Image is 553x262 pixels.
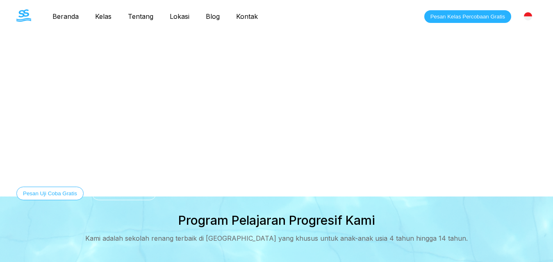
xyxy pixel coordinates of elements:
button: Temukan Kisah Kami [92,187,156,200]
a: Kelas [87,12,120,20]
button: Pesan Kelas Percobaan Gratis [424,10,511,23]
div: Kami adalah sekolah renang terbaik di [GEOGRAPHIC_DATA] yang khusus untuk anak-anak usia 4 tahun ... [85,234,468,242]
a: Kontak [228,12,266,20]
div: Selamat Datang di Swim Starter [16,115,415,120]
a: Beranda [44,12,87,20]
a: Lokasi [162,12,198,20]
img: The Swim Starter Logo [16,9,31,22]
button: Pesan Uji Coba Gratis [16,187,84,200]
div: Program Pelajaran Progresif Kami [178,213,375,228]
div: Bekali anak [PERSON_NAME] dengan keterampilan renang penting untuk keselamatan seumur hidup dan k... [16,167,415,174]
a: Tentang [120,12,162,20]
a: Blog [198,12,228,20]
div: [GEOGRAPHIC_DATA] [519,8,537,25]
img: Indonesia [524,12,532,20]
div: Les Renang di [GEOGRAPHIC_DATA] [16,133,415,154]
